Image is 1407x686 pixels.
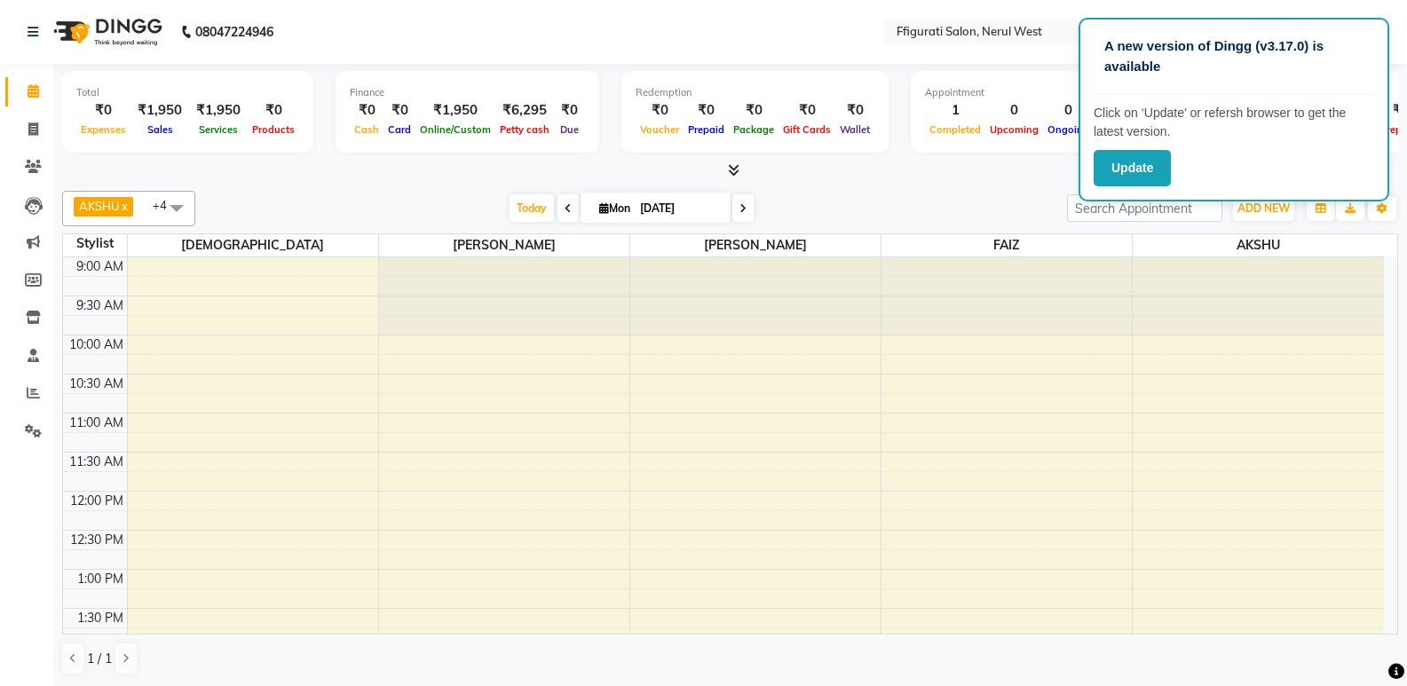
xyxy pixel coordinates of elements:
[66,453,127,471] div: 11:30 AM
[925,123,985,136] span: Completed
[383,123,415,136] span: Card
[350,85,585,100] div: Finance
[350,100,383,121] div: ₹0
[985,100,1043,121] div: 0
[415,100,495,121] div: ₹1,950
[925,100,985,121] div: 1
[120,199,128,213] a: x
[779,123,835,136] span: Gift Cards
[415,123,495,136] span: Online/Custom
[636,123,684,136] span: Voucher
[248,100,299,121] div: ₹0
[379,234,629,256] span: [PERSON_NAME]
[635,195,723,222] input: 2025-09-01
[684,123,729,136] span: Prepaid
[595,201,635,215] span: Mon
[554,100,585,121] div: ₹0
[189,100,248,121] div: ₹1,950
[73,296,127,315] div: 9:30 AM
[74,609,127,627] div: 1:30 PM
[1133,234,1384,256] span: AKSHU
[556,123,583,136] span: Due
[79,199,120,213] span: AKSHU
[636,85,874,100] div: Redemption
[76,100,130,121] div: ₹0
[87,650,112,668] span: 1 / 1
[684,100,729,121] div: ₹0
[153,198,180,212] span: +4
[835,123,874,136] span: Wallet
[495,123,554,136] span: Petty cash
[45,7,167,57] img: logo
[1043,123,1094,136] span: Ongoing
[510,194,554,222] span: Today
[66,414,127,432] div: 11:00 AM
[66,335,127,354] div: 10:00 AM
[881,234,1132,256] span: FAIZ
[350,123,383,136] span: Cash
[630,234,881,256] span: [PERSON_NAME]
[73,257,127,276] div: 9:00 AM
[195,7,273,57] b: 08047224946
[1094,150,1171,186] button: Update
[925,85,1145,100] div: Appointment
[248,123,299,136] span: Products
[66,375,127,393] div: 10:30 AM
[67,492,127,510] div: 12:00 PM
[383,100,415,121] div: ₹0
[495,100,554,121] div: ₹6,295
[1104,36,1364,76] p: A new version of Dingg (v3.17.0) is available
[128,234,378,256] span: [DEMOGRAPHIC_DATA]
[67,531,127,549] div: 12:30 PM
[63,234,127,253] div: Stylist
[636,100,684,121] div: ₹0
[143,123,178,136] span: Sales
[985,123,1043,136] span: Upcoming
[729,100,779,121] div: ₹0
[1067,194,1222,222] input: Search Appointment
[835,100,874,121] div: ₹0
[1233,196,1294,221] button: ADD NEW
[729,123,779,136] span: Package
[74,570,127,588] div: 1:00 PM
[1237,201,1290,215] span: ADD NEW
[76,85,299,100] div: Total
[1094,104,1374,141] p: Click on ‘Update’ or refersh browser to get the latest version.
[779,100,835,121] div: ₹0
[130,100,189,121] div: ₹1,950
[76,123,130,136] span: Expenses
[1043,100,1094,121] div: 0
[194,123,242,136] span: Services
